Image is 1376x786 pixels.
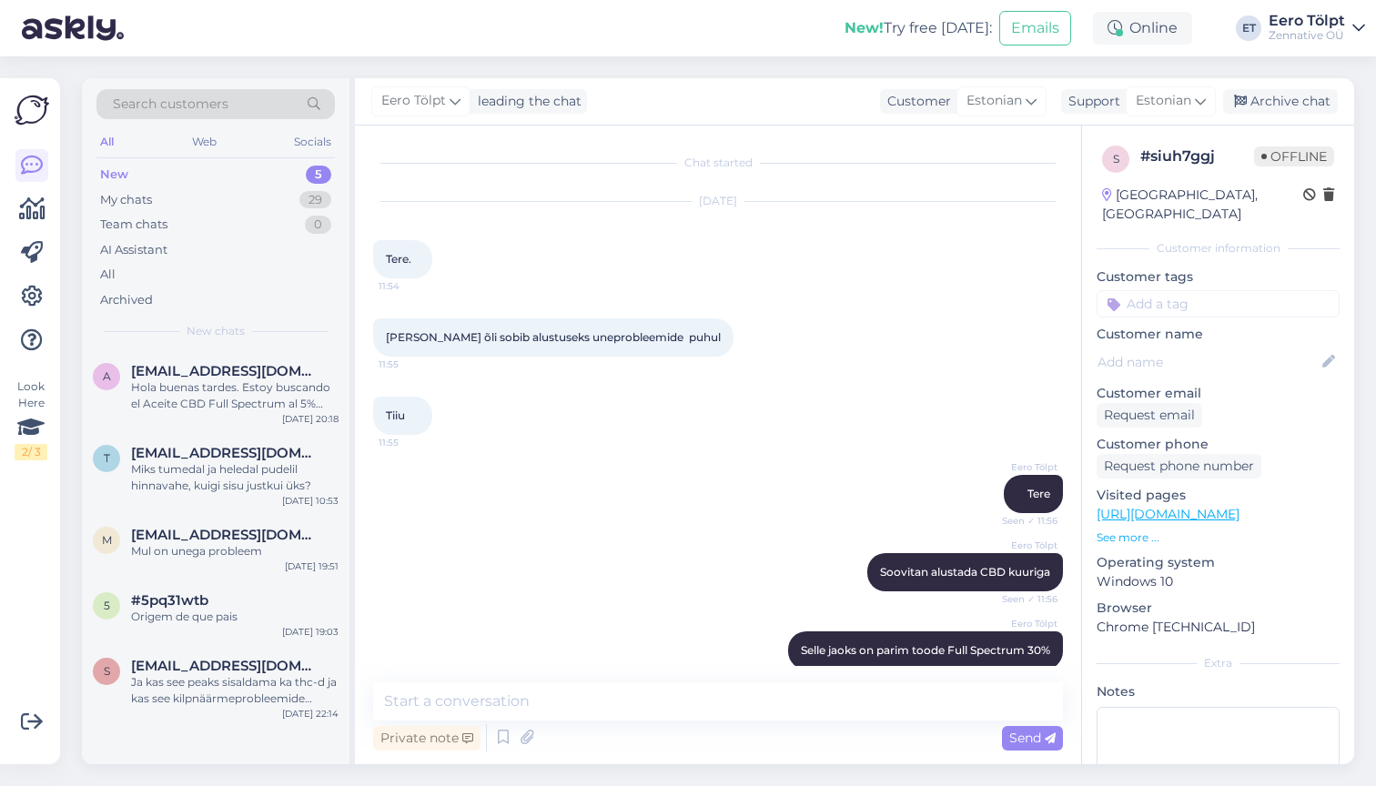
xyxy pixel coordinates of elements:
[989,592,1057,606] span: Seen ✓ 11:56
[1269,28,1345,43] div: Zennative OÜ
[290,130,335,154] div: Socials
[1097,290,1340,317] input: Add a tag
[1009,730,1056,746] span: Send
[379,358,447,371] span: 11:55
[282,625,339,639] div: [DATE] 19:03
[188,130,220,154] div: Web
[282,494,339,508] div: [DATE] 10:53
[100,191,152,209] div: My chats
[131,658,320,674] span: sailaputra@gmail.com
[999,11,1071,45] button: Emails
[845,17,992,39] div: Try free [DATE]:
[15,378,47,460] div: Look Here
[1097,384,1340,403] p: Customer email
[131,592,208,609] span: #5pq31wtb
[1061,92,1120,111] div: Support
[1136,91,1191,111] span: Estonian
[131,363,320,379] span: andrea_110471@hotmail.com
[104,599,110,612] span: 5
[381,91,446,111] span: Eero Tölpt
[15,93,49,127] img: Askly Logo
[386,252,411,266] span: Tere.
[801,643,1050,657] span: Selle jaoks on parim toode Full Spectrum 30%
[1097,599,1340,618] p: Browser
[373,726,481,751] div: Private note
[113,95,228,114] span: Search customers
[1097,454,1261,479] div: Request phone number
[1097,618,1340,637] p: Chrome [TECHNICAL_ID]
[373,155,1063,171] div: Chat started
[187,323,245,339] span: New chats
[989,539,1057,552] span: Eero Tölpt
[1093,12,1192,45] div: Online
[131,461,339,494] div: Miks tumedal ja heledal pudelil hinnavahe, kuigi sisu justkui üks?
[1097,240,1340,257] div: Customer information
[1223,89,1338,114] div: Archive chat
[1254,146,1334,166] span: Offline
[989,617,1057,630] span: Eero Tölpt
[1097,506,1239,522] a: [URL][DOMAIN_NAME]
[1269,14,1345,28] div: Eero Tölpt
[1269,14,1365,43] a: Eero TölptZennative OÜ
[1027,487,1050,500] span: Tere
[379,279,447,293] span: 11:54
[470,92,582,111] div: leading the chat
[1140,146,1254,167] div: # siuh7ggj
[305,216,331,234] div: 0
[104,664,110,678] span: s
[1097,553,1340,572] p: Operating system
[1097,655,1340,671] div: Extra
[989,460,1057,474] span: Eero Tölpt
[282,707,339,720] div: [DATE] 22:14
[1098,352,1319,372] input: Add name
[1097,435,1340,454] p: Customer phone
[1102,186,1303,224] div: [GEOGRAPHIC_DATA], [GEOGRAPHIC_DATA]
[131,527,320,543] span: maris.okkas@mail.ee
[966,91,1022,111] span: Estonian
[285,559,339,573] div: [DATE] 19:51
[373,193,1063,209] div: [DATE]
[845,19,884,36] b: New!
[299,191,331,209] div: 29
[100,291,153,309] div: Archived
[1097,486,1340,505] p: Visited pages
[131,674,339,707] div: Ja kas see peaks sisaldama ka thc-d ja kas see kilpnäärmeprobleemide korral ka aitab?
[386,408,405,422] span: Tiiu
[306,166,331,184] div: 5
[131,543,339,559] div: Mul on unega probleem
[102,533,112,547] span: m
[103,369,111,383] span: a
[131,379,339,412] div: Hola buenas tardes. Estoy buscando el Aceite CBD Full Spectrum al 5% para uso veterinario.
[1097,403,1202,428] div: Request email
[15,444,47,460] div: 2 / 3
[96,130,117,154] div: All
[1236,15,1261,41] div: ET
[100,241,167,259] div: AI Assistant
[989,514,1057,528] span: Seen ✓ 11:56
[1097,572,1340,591] p: Windows 10
[1097,682,1340,701] p: Notes
[379,436,447,449] span: 11:55
[386,330,721,344] span: [PERSON_NAME] õli sobib alustuseks uneprobleemide puhul
[131,445,320,461] span: tomsonruth@gmail.com
[104,451,110,465] span: t
[100,166,128,184] div: New
[100,266,116,284] div: All
[131,609,339,625] div: Origem de que pais
[1113,152,1119,166] span: s
[880,92,951,111] div: Customer
[100,216,167,234] div: Team chats
[880,565,1050,579] span: Soovitan alustada CBD kuuriga
[282,412,339,426] div: [DATE] 20:18
[1097,529,1340,546] p: See more ...
[1097,325,1340,344] p: Customer name
[1097,267,1340,287] p: Customer tags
